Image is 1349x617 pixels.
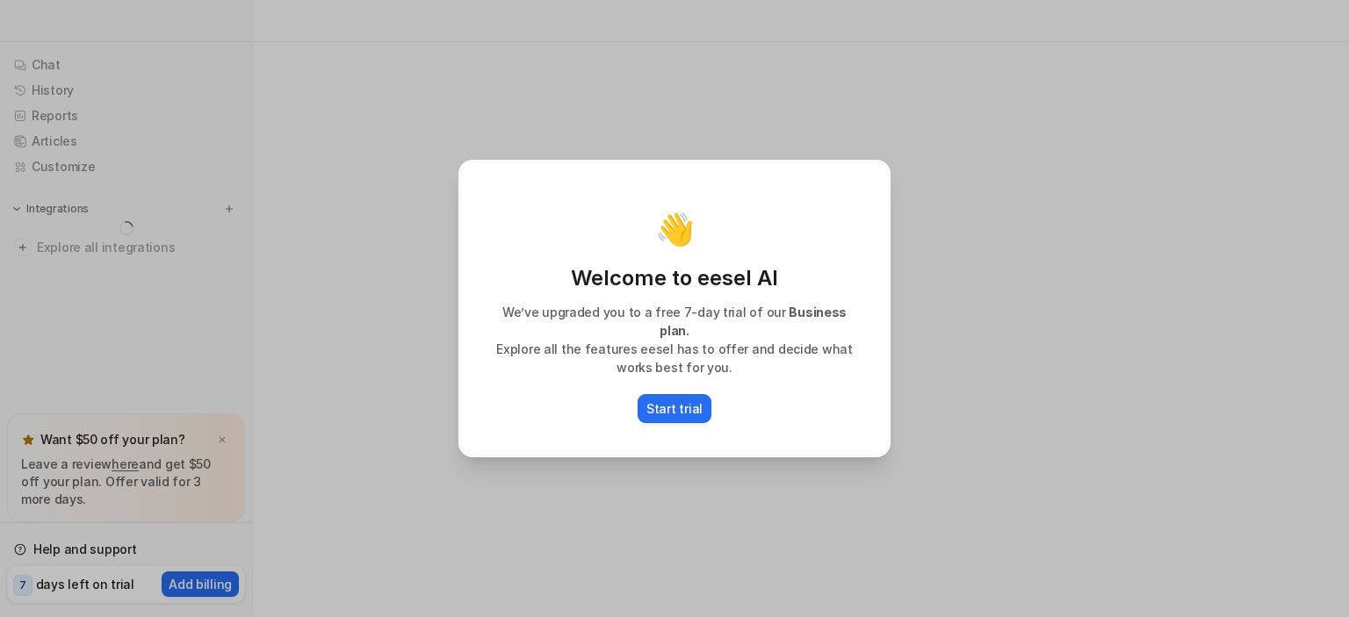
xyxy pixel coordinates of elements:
[646,399,703,418] p: Start trial
[479,340,870,377] p: Explore all the features eesel has to offer and decide what works best for you.
[479,264,870,292] p: Welcome to eesel AI
[655,212,695,247] p: 👋
[638,394,711,423] button: Start trial
[479,303,870,340] p: We’ve upgraded you to a free 7-day trial of our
